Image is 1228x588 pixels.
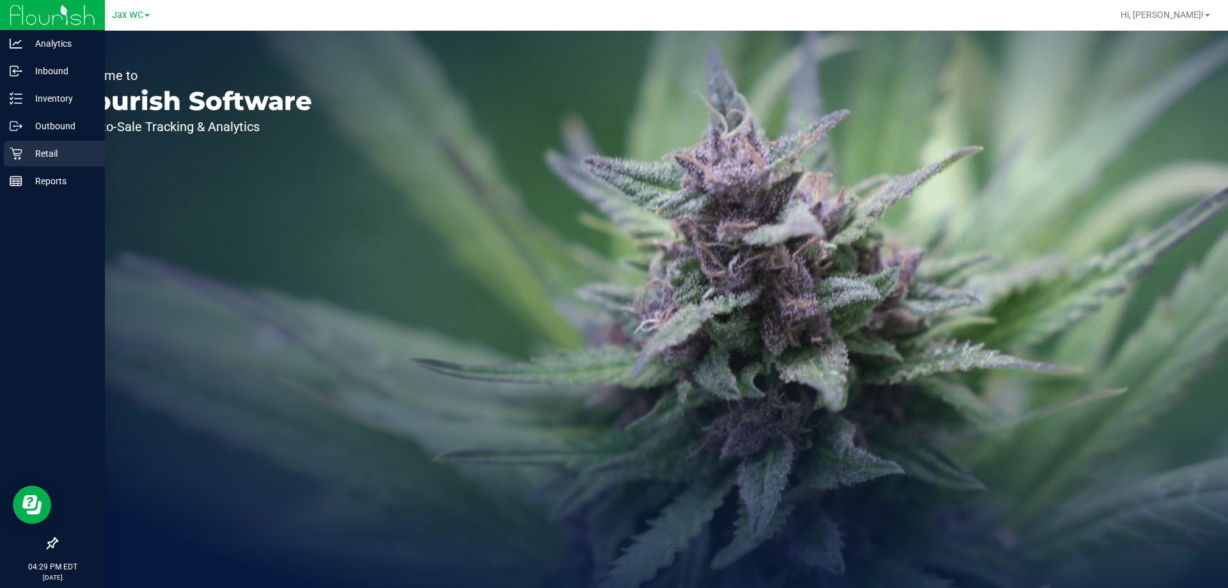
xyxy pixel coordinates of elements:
[10,92,22,105] inline-svg: Inventory
[10,147,22,160] inline-svg: Retail
[22,63,99,79] p: Inbound
[112,10,143,20] span: Jax WC
[69,120,312,133] p: Seed-to-Sale Tracking & Analytics
[69,69,312,82] p: Welcome to
[10,120,22,132] inline-svg: Outbound
[10,175,22,187] inline-svg: Reports
[6,561,99,573] p: 04:29 PM EDT
[22,173,99,189] p: Reports
[10,37,22,50] inline-svg: Analytics
[22,91,99,106] p: Inventory
[22,146,99,161] p: Retail
[1121,10,1204,20] span: Hi, [PERSON_NAME]!
[22,118,99,134] p: Outbound
[69,88,312,114] p: Flourish Software
[10,65,22,77] inline-svg: Inbound
[22,36,99,51] p: Analytics
[13,486,51,524] iframe: Resource center
[6,573,99,582] p: [DATE]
